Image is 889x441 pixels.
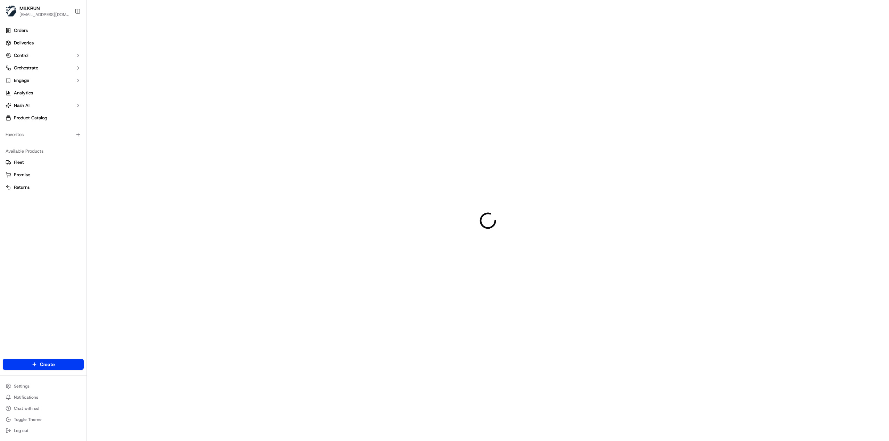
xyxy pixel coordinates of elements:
button: Promise [3,169,84,180]
button: [EMAIL_ADDRESS][DOMAIN_NAME] [19,12,69,17]
div: Available Products [3,146,84,157]
button: Engage [3,75,84,86]
button: Chat with us! [3,404,84,413]
span: Log out [14,428,28,433]
span: Create [40,361,55,368]
button: Returns [3,182,84,193]
button: Create [3,359,84,370]
span: Product Catalog [14,115,47,121]
a: Returns [6,184,81,190]
span: Control [14,52,28,59]
span: Orders [14,27,28,34]
span: Deliveries [14,40,34,46]
button: Log out [3,426,84,435]
button: MILKRUNMILKRUN[EMAIL_ADDRESS][DOMAIN_NAME] [3,3,72,19]
span: Notifications [14,395,38,400]
span: Toggle Theme [14,417,42,422]
a: Promise [6,172,81,178]
img: MILKRUN [6,6,17,17]
button: MILKRUN [19,5,40,12]
button: Orchestrate [3,62,84,74]
span: Nash AI [14,102,30,109]
span: Promise [14,172,30,178]
span: Analytics [14,90,33,96]
button: Fleet [3,157,84,168]
button: Nash AI [3,100,84,111]
a: Deliveries [3,37,84,49]
button: Notifications [3,392,84,402]
span: Settings [14,383,30,389]
span: Orchestrate [14,65,38,71]
span: Returns [14,184,30,190]
a: Orders [3,25,84,36]
span: Chat with us! [14,406,39,411]
a: Product Catalog [3,112,84,124]
span: Fleet [14,159,24,166]
a: Analytics [3,87,84,99]
button: Control [3,50,84,61]
button: Settings [3,381,84,391]
a: Fleet [6,159,81,166]
span: Engage [14,77,29,84]
div: Favorites [3,129,84,140]
button: Toggle Theme [3,415,84,424]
